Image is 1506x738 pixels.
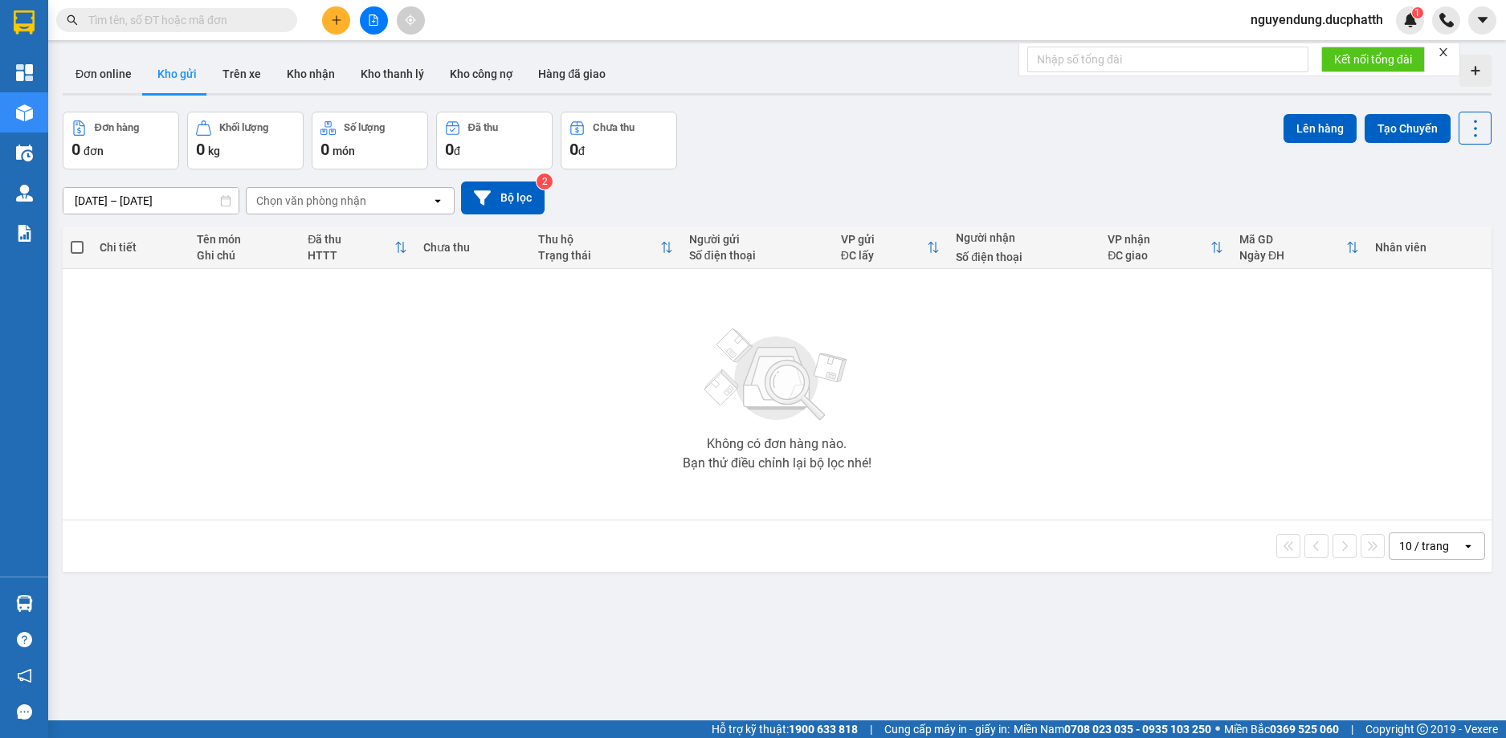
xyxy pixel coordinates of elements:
[308,233,394,246] div: Đã thu
[1414,7,1420,18] span: 1
[538,233,660,246] div: Thu hộ
[67,14,78,26] span: search
[348,55,437,93] button: Kho thanh lý
[956,251,1092,263] div: Số điện thoại
[538,249,660,262] div: Trạng thái
[561,112,677,169] button: Chưa thu0đ
[16,185,33,202] img: warehouse-icon
[461,181,545,214] button: Bộ lọc
[16,145,33,161] img: warehouse-icon
[1375,241,1484,254] div: Nhân viên
[884,720,1010,738] span: Cung cấp máy in - giấy in:
[1459,55,1492,87] div: Tạo kho hàng mới
[63,112,179,169] button: Đơn hàng0đơn
[525,55,618,93] button: Hàng đã giao
[320,140,329,159] span: 0
[17,704,32,720] span: message
[1417,724,1428,735] span: copyright
[436,112,553,169] button: Đã thu0đ
[16,64,33,81] img: dashboard-icon
[1108,233,1210,246] div: VP nhận
[454,145,460,157] span: đ
[368,14,379,26] span: file-add
[333,145,355,157] span: món
[593,122,635,133] div: Chưa thu
[1412,7,1423,18] sup: 1
[569,140,578,159] span: 0
[696,319,857,431] img: svg+xml;base64,PHN2ZyBjbGFzcz0ibGlzdC1wbHVnX19zdmciIHhtbG5zPSJodHRwOi8vd3d3LnczLm9yZy8yMDAwL3N2Zy...
[208,145,220,157] span: kg
[397,6,425,35] button: aim
[187,112,304,169] button: Khối lượng0kg
[88,11,278,29] input: Tìm tên, số ĐT hoặc mã đơn
[689,233,825,246] div: Người gửi
[196,140,205,159] span: 0
[870,720,872,738] span: |
[841,249,927,262] div: ĐC lấy
[1239,233,1346,246] div: Mã GD
[789,723,858,736] strong: 1900 633 818
[1100,226,1231,269] th: Toggle SortBy
[841,233,927,246] div: VP gửi
[1231,226,1367,269] th: Toggle SortBy
[95,122,139,133] div: Đơn hàng
[1399,538,1449,554] div: 10 / trang
[1014,720,1211,738] span: Miền Nam
[431,194,444,207] svg: open
[308,249,394,262] div: HTTT
[1475,13,1490,27] span: caret-down
[219,122,268,133] div: Khối lượng
[16,595,33,612] img: warehouse-icon
[468,122,498,133] div: Đã thu
[274,55,348,93] button: Kho nhận
[360,6,388,35] button: file-add
[578,145,585,157] span: đ
[14,10,35,35] img: logo-vxr
[1215,726,1220,732] span: ⚪️
[16,225,33,242] img: solution-icon
[712,720,858,738] span: Hỗ trợ kỹ thuật:
[16,104,33,121] img: warehouse-icon
[17,668,32,683] span: notification
[1064,723,1211,736] strong: 0708 023 035 - 0935 103 250
[1462,540,1475,552] svg: open
[1108,249,1210,262] div: ĐC giao
[331,14,342,26] span: plus
[1365,114,1451,143] button: Tạo Chuyến
[300,226,415,269] th: Toggle SortBy
[344,122,385,133] div: Số lượng
[71,140,80,159] span: 0
[423,241,522,254] div: Chưa thu
[197,249,292,262] div: Ghi chú
[1438,47,1449,58] span: close
[322,6,350,35] button: plus
[1334,51,1412,68] span: Kết nối tổng đài
[1224,720,1339,738] span: Miền Bắc
[833,226,948,269] th: Toggle SortBy
[84,145,104,157] span: đơn
[63,55,145,93] button: Đơn online
[1351,720,1353,738] span: |
[445,140,454,159] span: 0
[100,241,181,254] div: Chi tiết
[1027,47,1308,72] input: Nhập số tổng đài
[689,249,825,262] div: Số điện thoại
[1238,10,1396,30] span: nguyendung.ducphatth
[1321,47,1425,72] button: Kết nối tổng đài
[537,173,553,190] sup: 2
[17,632,32,647] span: question-circle
[312,112,428,169] button: Số lượng0món
[1239,249,1346,262] div: Ngày ĐH
[1270,723,1339,736] strong: 0369 525 060
[1468,6,1496,35] button: caret-down
[707,438,847,451] div: Không có đơn hàng nào.
[1403,13,1418,27] img: icon-new-feature
[530,226,681,269] th: Toggle SortBy
[956,231,1092,244] div: Người nhận
[405,14,416,26] span: aim
[145,55,210,93] button: Kho gửi
[1284,114,1357,143] button: Lên hàng
[197,233,292,246] div: Tên món
[1439,13,1454,27] img: phone-icon
[683,457,871,470] div: Bạn thử điều chỉnh lại bộ lọc nhé!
